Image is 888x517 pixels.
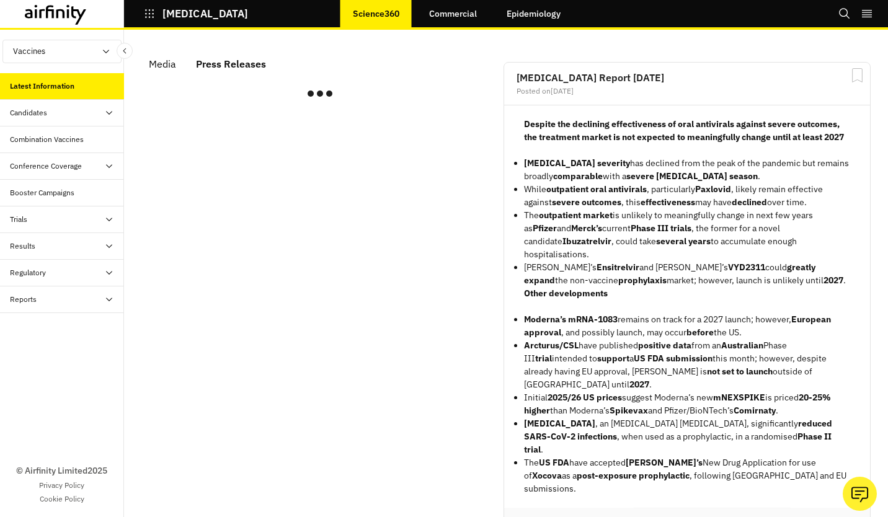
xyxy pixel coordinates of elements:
p: has declined from the peak of the pandemic but remains broadly with a . [524,157,850,183]
strong: 2025/26 US prices [548,392,622,403]
strong: US FDA submission [634,353,713,364]
strong: Ensitrelvir [597,262,639,273]
p: [MEDICAL_DATA] [162,8,248,19]
strong: post-exposure prophylactic [577,470,690,481]
p: [PERSON_NAME]’s and [PERSON_NAME]’s could the non-vaccine market; however, launch is unlikely unt... [524,261,850,287]
a: Cookie Policy [40,493,84,505]
strong: Phase III trials [631,223,691,234]
p: , an [MEDICAL_DATA] [MEDICAL_DATA], significantly , when used as a prophylactic, in a randomised . [524,417,850,456]
p: The have accepted New Drug Application for use of as a , following [GEOGRAPHIC_DATA] and EU submi... [524,456,850,495]
strong: outpatient oral antivirals [546,183,647,195]
div: Reports [10,294,37,305]
p: While , particularly , likely remain effective against , this may have over time. [524,183,850,209]
p: © Airfinity Limited 2025 [16,464,107,477]
button: Ask our analysts [843,477,877,511]
strong: Xocova [532,470,562,481]
strong: prophylaxis [618,275,667,286]
strong: declined [732,197,767,208]
strong: Paxlovid [695,183,731,195]
svg: Bookmark Report [850,68,865,83]
button: [MEDICAL_DATA] [144,3,248,24]
strong: outpatient market [539,210,613,221]
p: Science360 [353,9,399,19]
div: Trials [10,214,27,225]
a: Privacy Policy [39,480,84,491]
h2: [MEDICAL_DATA] Report [DATE] [517,73,858,82]
strong: 2027 [824,275,843,286]
strong: several years [656,236,711,247]
strong: Comirnaty [734,405,776,416]
strong: trial [535,353,552,364]
strong: mNEXSPIKE [713,392,765,403]
strong: before [686,327,714,338]
strong: comparable [553,170,603,182]
strong: [PERSON_NAME]’s [626,457,703,468]
div: Candidates [10,107,47,118]
strong: severe [MEDICAL_DATA] season [626,170,758,182]
p: The is unlikely to meaningfully change in next few years as and current , the former for a novel ... [524,209,850,261]
div: Posted on [DATE] [517,87,858,95]
strong: 2027 [629,379,649,390]
strong: [MEDICAL_DATA] severity [524,157,630,169]
strong: positive data [638,340,691,351]
p: Initial suggest Moderna’s new is priced than Moderna’s and Pfizer/BioNTech’s . [524,391,850,417]
strong: Despite the declining effectiveness of oral antivirals against severe outcomes, the treatment mar... [524,118,844,143]
div: Latest Information [10,81,74,92]
div: Booster Campaigns [10,187,74,198]
strong: Pfizer [533,223,557,234]
strong: Australian [721,340,763,351]
strong: effectiveness [641,197,695,208]
strong: [MEDICAL_DATA] [524,418,595,429]
div: Conference Coverage [10,161,82,172]
strong: VYD2311 [728,262,765,273]
strong: support [597,353,629,364]
strong: severe [552,197,580,208]
strong: outcomes [582,197,621,208]
button: Close Sidebar [117,43,133,59]
strong: Spikevax [610,405,648,416]
button: Search [838,3,851,24]
strong: Moderna’s mRNA-1083 [524,314,618,325]
strong: Merck’s [571,223,602,234]
strong: Ibuzatrelvir [562,236,611,247]
div: Results [10,241,35,252]
strong: Other developments [524,288,608,299]
button: Vaccines [2,40,122,63]
div: Media [149,55,176,73]
div: Regulatory [10,267,46,278]
p: have published from an Phase III intended to a this month; however, despite already having EU app... [524,339,850,391]
strong: not set to launch [707,366,773,377]
div: Press Releases [196,55,266,73]
p: remains on track for a 2027 launch; however, , and possibly launch, may occur the US. [524,313,850,339]
strong: Arcturus/CSL [524,340,579,351]
div: Combination Vaccines [10,134,84,145]
strong: US FDA [539,457,569,468]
